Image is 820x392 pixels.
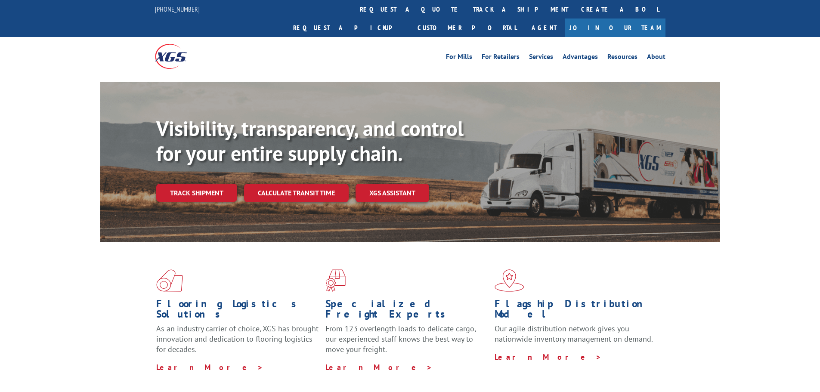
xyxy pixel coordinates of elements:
b: Visibility, transparency, and control for your entire supply chain. [156,115,464,167]
a: Agent [523,19,565,37]
a: Learn More > [156,362,263,372]
a: Advantages [563,53,598,63]
p: From 123 overlength loads to delicate cargo, our experienced staff knows the best way to move you... [325,324,488,362]
a: Join Our Team [565,19,665,37]
a: Learn More > [325,362,433,372]
a: Learn More > [495,352,602,362]
img: xgs-icon-focused-on-flooring-red [325,269,346,292]
a: For Retailers [482,53,520,63]
a: Request a pickup [287,19,411,37]
h1: Flagship Distribution Model [495,299,657,324]
a: For Mills [446,53,472,63]
a: Customer Portal [411,19,523,37]
span: As an industry carrier of choice, XGS has brought innovation and dedication to flooring logistics... [156,324,319,354]
img: xgs-icon-total-supply-chain-intelligence-red [156,269,183,292]
span: Our agile distribution network gives you nationwide inventory management on demand. [495,324,653,344]
a: Resources [607,53,637,63]
a: About [647,53,665,63]
a: [PHONE_NUMBER] [155,5,200,13]
img: xgs-icon-flagship-distribution-model-red [495,269,524,292]
h1: Flooring Logistics Solutions [156,299,319,324]
h1: Specialized Freight Experts [325,299,488,324]
a: Calculate transit time [244,184,349,202]
a: XGS ASSISTANT [356,184,429,202]
a: Track shipment [156,184,237,202]
a: Services [529,53,553,63]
